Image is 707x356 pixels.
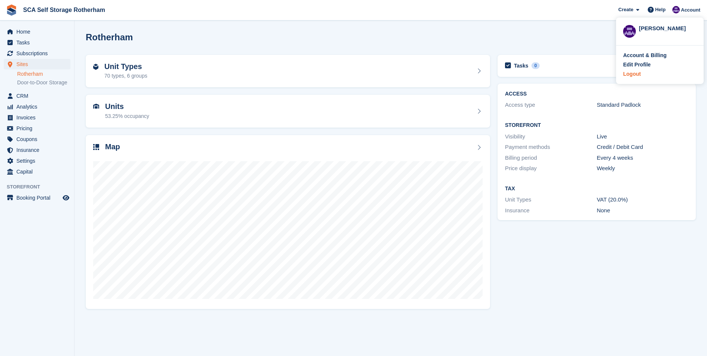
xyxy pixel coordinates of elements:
a: Unit Types 70 types, 6 groups [86,55,490,88]
a: menu [4,145,70,155]
a: Preview store [61,193,70,202]
span: Booking Portal [16,193,61,203]
h2: Tasks [514,62,528,69]
div: Insurance [505,206,597,215]
div: Price display [505,164,597,173]
a: menu [4,156,70,166]
a: menu [4,26,70,37]
a: menu [4,102,70,112]
a: menu [4,37,70,48]
div: Every 4 weeks [597,154,688,162]
div: Visibility [505,132,597,141]
img: unit-icn-7be61d7bf1b0ce9d3e12c5938cc71ed9869f7b940bace4675aadf7bd6d80202e.svg [93,104,99,109]
a: Logout [623,70,697,78]
a: Units 53.25% occupancy [86,95,490,128]
h2: Units [105,102,149,111]
img: unit-type-icn-2b2737a686de81e16bb02015468b77c625bbabd49415b5ef34ead5e3b44a266d.svg [93,64,98,70]
span: Insurance [16,145,61,155]
span: Capital [16,166,61,177]
a: SCA Self Storage Rotherham [20,4,108,16]
a: menu [4,48,70,59]
span: Help [655,6,666,13]
div: Account & Billing [623,51,667,59]
h2: Map [105,143,120,151]
span: Analytics [16,102,61,112]
h2: Storefront [505,122,688,128]
div: 70 types, 6 groups [104,72,147,80]
span: Subscriptions [16,48,61,59]
span: Storefront [7,183,74,191]
span: CRM [16,91,61,101]
span: Pricing [16,123,61,134]
a: menu [4,91,70,101]
div: Live [597,132,688,141]
span: Home [16,26,61,37]
h2: Tax [505,186,688,192]
div: Standard Padlock [597,101,688,109]
a: Rotherham [17,71,70,78]
img: Kelly Neesham [672,6,680,13]
a: Map [86,135,490,309]
a: menu [4,123,70,134]
div: 0 [531,62,540,69]
div: Logout [623,70,641,78]
div: None [597,206,688,215]
a: Edit Profile [623,61,697,69]
h2: Unit Types [104,62,147,71]
span: Tasks [16,37,61,48]
a: menu [4,193,70,203]
img: map-icn-33ee37083ee616e46c38cad1a60f524a97daa1e2b2c8c0bc3eb3415660979fc1.svg [93,144,99,150]
span: Sites [16,59,61,69]
img: Kelly Neesham [623,25,636,38]
div: Unit Types [505,196,597,204]
a: menu [4,134,70,144]
a: menu [4,59,70,69]
span: Account [681,6,700,14]
a: Door-to-Door Storage [17,79,70,86]
div: Payment methods [505,143,597,152]
div: Access type [505,101,597,109]
div: Weekly [597,164,688,173]
span: Invoices [16,112,61,123]
h2: Rotherham [86,32,133,42]
div: Billing period [505,154,597,162]
div: Edit Profile [623,61,651,69]
div: Credit / Debit Card [597,143,688,152]
div: 53.25% occupancy [105,112,149,120]
h2: ACCESS [505,91,688,97]
span: Coupons [16,134,61,144]
a: Account & Billing [623,51,697,59]
div: VAT (20.0%) [597,196,688,204]
a: menu [4,112,70,123]
div: [PERSON_NAME] [639,24,697,31]
span: Settings [16,156,61,166]
img: stora-icon-8386f47178a22dfd0bd8f6a31ec36ba5ce8667c1dd55bd0f319d3a0aa187defe.svg [6,4,17,16]
a: menu [4,166,70,177]
span: Create [618,6,633,13]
